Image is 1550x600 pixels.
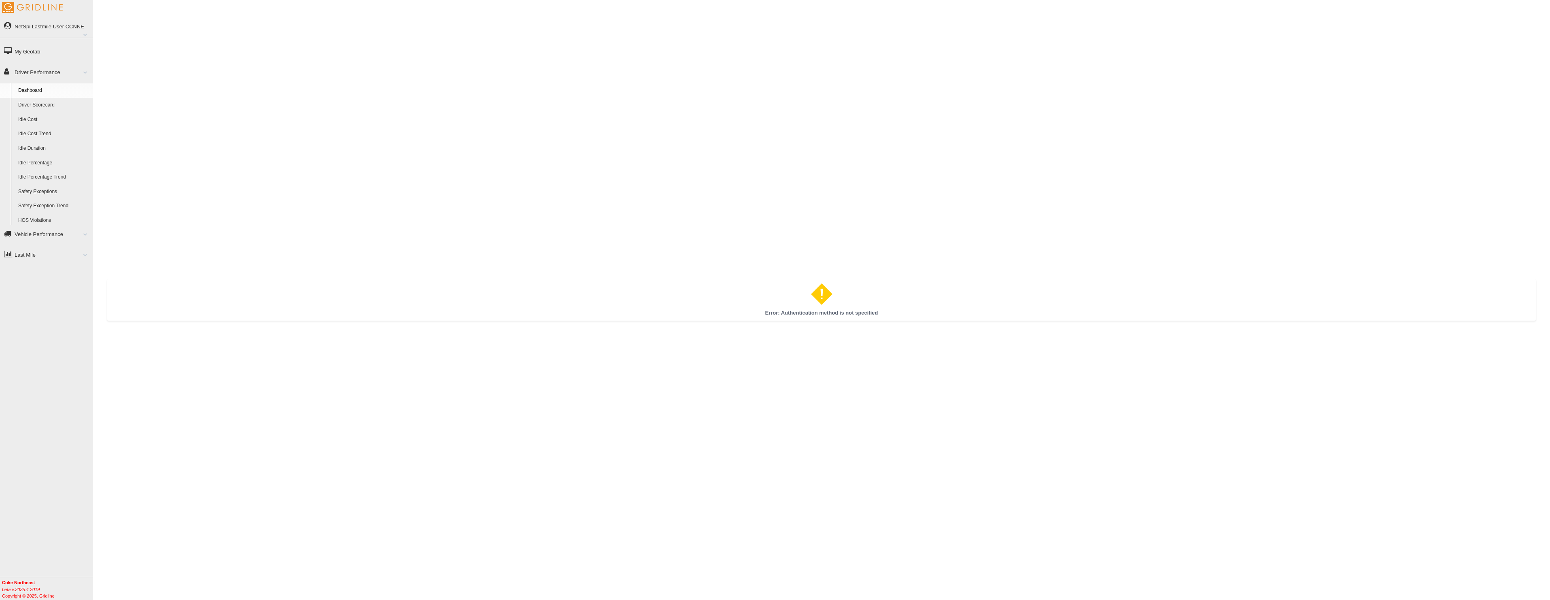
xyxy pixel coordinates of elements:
[2,587,40,592] i: beta v.2025.4.2019
[15,170,93,185] a: Idle Percentage Trend
[2,579,93,599] div: Copyright © 2025, Gridline
[15,127,93,141] a: Idle Cost Trend
[2,580,35,585] b: Coke Northeast
[15,185,93,199] a: Safety Exceptions
[15,141,93,156] a: Idle Duration
[15,113,93,127] a: Idle Cost
[111,309,1532,317] div: Error: Authentication method is not specified
[2,2,63,13] img: Gridline
[15,98,93,113] a: Driver Scorecard
[15,83,93,98] a: Dashboard
[15,213,93,228] a: HOS Violations
[15,156,93,170] a: Idle Percentage
[99,10,1544,590] div: error-box
[15,199,93,213] a: Safety Exception Trend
